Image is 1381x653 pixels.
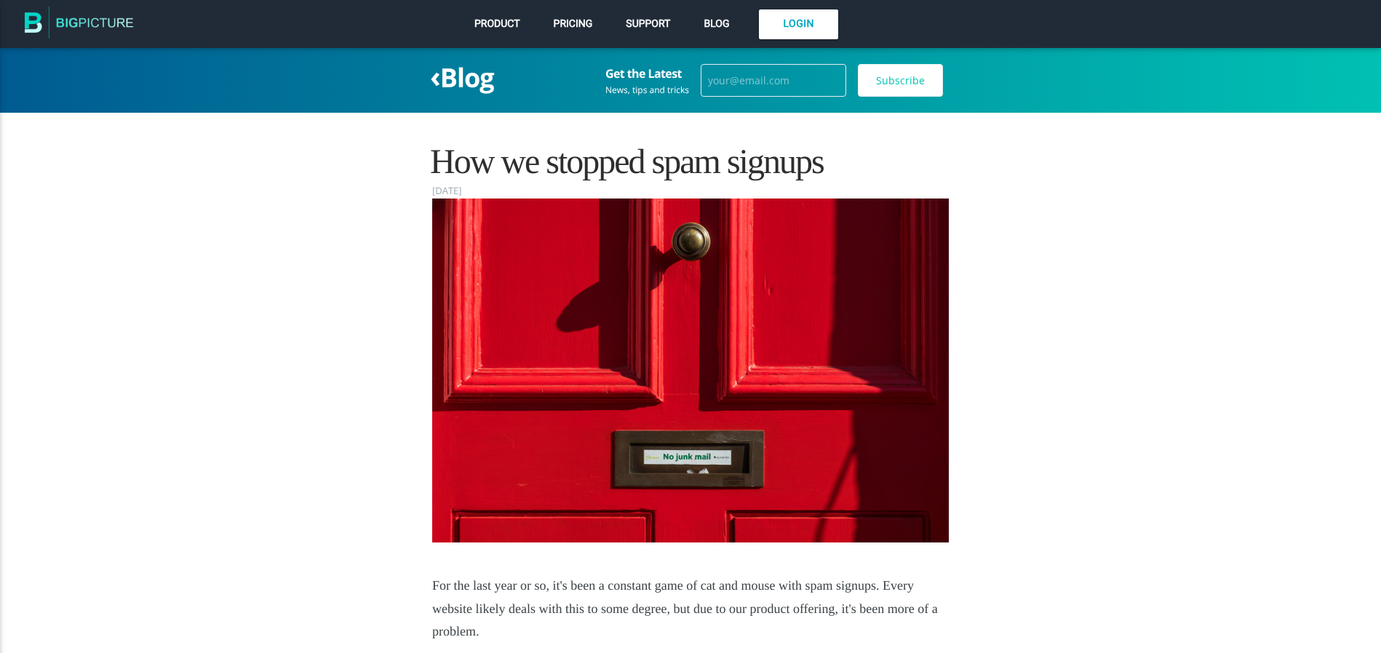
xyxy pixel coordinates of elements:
time: [DATE] [432,183,462,199]
p: For the last year or so, it's been a constant game of cat and mouse with spam signups. Every webs... [432,574,949,644]
img: junk-mail.jpg [432,199,949,542]
a: Pricing [550,15,597,33]
a: Product [471,15,524,33]
a: Blog [700,15,733,33]
h1: How we stopped spam signups [432,142,949,182]
span: ‹ [430,56,440,96]
a: Support [622,15,674,33]
a: Login [759,9,838,39]
div: News, tips and tricks [605,86,689,95]
span: Product [474,18,520,30]
img: The BigPicture.io Blog [25,6,134,43]
h3: Get the Latest [605,67,689,80]
input: Subscribe [858,64,943,97]
input: your@email.com [701,64,846,97]
span: Pricing [554,18,593,30]
a: ‹Blog [430,60,494,95]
